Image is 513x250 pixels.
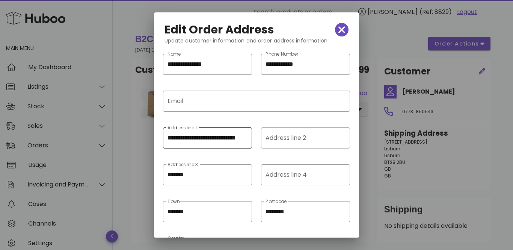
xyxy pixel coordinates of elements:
label: Address line 3 [167,162,198,168]
label: Postcode [266,199,287,205]
label: Country [167,236,186,241]
label: Name [167,52,181,57]
h2: Edit Order Address [164,24,275,36]
label: Town [167,199,180,205]
div: Update customer information and order address information [158,36,355,51]
label: Address line 1 [167,125,197,131]
label: Phone Number [266,52,299,57]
